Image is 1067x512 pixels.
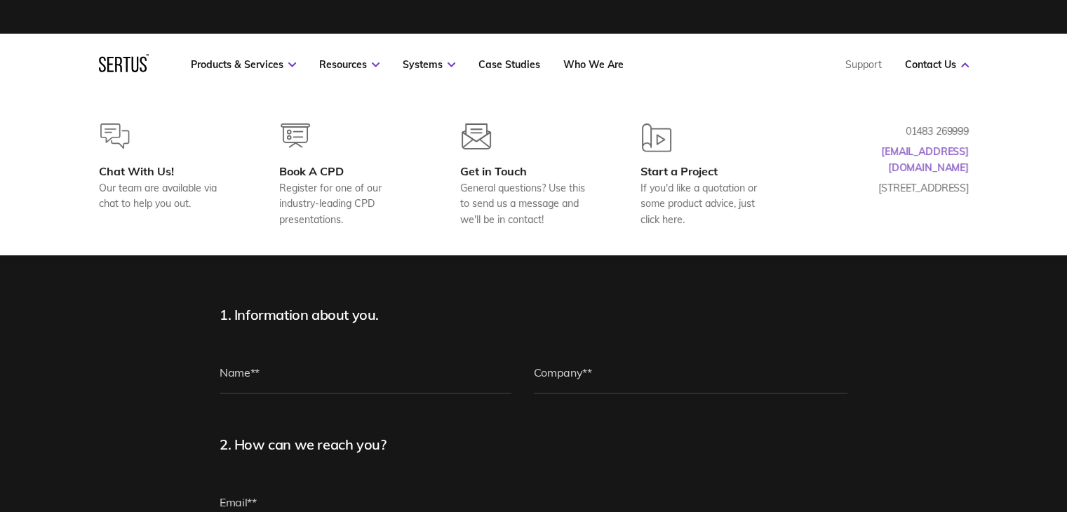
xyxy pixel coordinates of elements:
a: Get in TouchGeneral questions? Use this to send us a message and we'll be in contact! [460,123,596,227]
div: Our team are available via chat to help you out. [99,180,234,212]
div: If you'd like a quotation or some product advice, just click here. [640,180,776,227]
a: [EMAIL_ADDRESS][DOMAIN_NAME] [881,145,969,173]
a: Systems [403,58,455,71]
a: Case Studies [478,58,540,71]
div: Get in Touch [460,164,596,178]
div: General questions? Use this to send us a message and we'll be in contact! [460,180,596,227]
a: Chat With Us!Our team are available via chat to help you out. [99,123,234,227]
h2: 2. How can we reach you? [220,436,570,453]
a: Support [845,58,882,71]
p: 01483 269999 [828,123,969,139]
h2: 1. Information about you. [220,306,570,323]
div: Register for one of our industry-leading CPD presentations. [279,180,415,227]
a: Products & Services [191,58,296,71]
a: Who We Are [563,58,624,71]
p: [STREET_ADDRESS] [828,180,969,196]
div: Start a Project [640,164,776,178]
a: Contact Us [905,58,969,71]
a: Book A CPDRegister for one of our industry-leading CPD presentations. [279,123,415,227]
div: Book A CPD [279,164,415,178]
div: Chat With Us! [99,164,234,178]
a: Resources [319,58,380,71]
a: Start a ProjectIf you'd like a quotation or some product advice, just click here. [640,123,776,227]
